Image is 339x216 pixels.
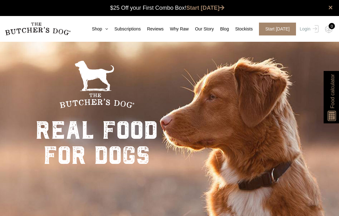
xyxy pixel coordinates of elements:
a: Start [DATE] [186,5,225,11]
a: Subscriptions [108,26,141,32]
a: Start [DATE] [253,23,298,35]
a: Why Raw [164,26,189,32]
span: Food calculator [329,74,336,108]
div: real food for dogs [35,118,158,168]
a: Login [298,23,319,35]
span: Start [DATE] [259,23,296,35]
a: Stockists [229,26,253,32]
a: close [328,4,333,11]
a: Reviews [141,26,164,32]
a: Blog [214,26,229,32]
div: 0 [329,23,335,29]
a: Shop [86,26,108,32]
a: Our Story [189,26,214,32]
img: TBD_Cart-Empty.png [325,25,333,33]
